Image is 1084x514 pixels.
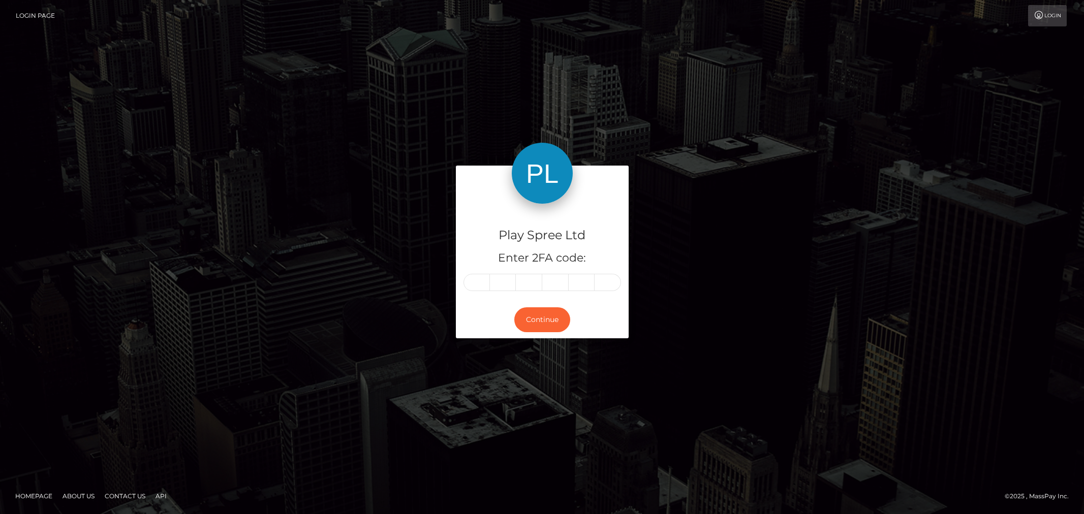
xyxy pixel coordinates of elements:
[1028,5,1067,26] a: Login
[151,488,171,504] a: API
[514,307,570,332] button: Continue
[512,143,573,204] img: Play Spree Ltd
[463,227,621,244] h4: Play Spree Ltd
[101,488,149,504] a: Contact Us
[58,488,99,504] a: About Us
[463,250,621,266] h5: Enter 2FA code:
[16,5,55,26] a: Login Page
[11,488,56,504] a: Homepage
[1005,491,1076,502] div: © 2025 , MassPay Inc.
